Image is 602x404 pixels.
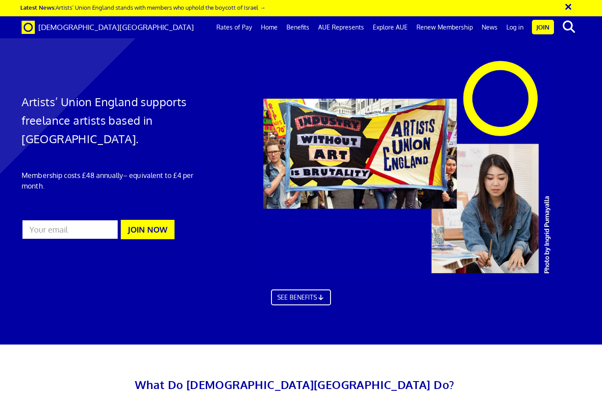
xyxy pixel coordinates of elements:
[22,93,199,148] h1: Artists’ Union England supports freelance artists based in [GEOGRAPHIC_DATA].
[282,16,314,38] a: Benefits
[368,16,412,38] a: Explore AUE
[477,16,502,38] a: News
[38,22,194,32] span: [DEMOGRAPHIC_DATA][GEOGRAPHIC_DATA]
[412,16,477,38] a: Renew Membership
[121,220,175,239] button: JOIN NOW
[20,4,56,11] strong: Latest News:
[68,375,520,394] h2: What Do [DEMOGRAPHIC_DATA][GEOGRAPHIC_DATA] Do?
[256,16,282,38] a: Home
[212,16,256,38] a: Rates of Pay
[22,219,119,240] input: Your email
[271,289,331,305] a: SEE BENEFITS
[556,18,583,36] button: search
[314,16,368,38] a: AUE Represents
[532,20,554,34] a: Join
[20,4,265,11] a: Latest News:Artists’ Union England stands with members who uphold the boycott of Israel →
[502,16,528,38] a: Log in
[22,170,199,191] p: Membership costs £48 annually – equivalent to £4 per month.
[15,16,201,38] a: Brand [DEMOGRAPHIC_DATA][GEOGRAPHIC_DATA]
